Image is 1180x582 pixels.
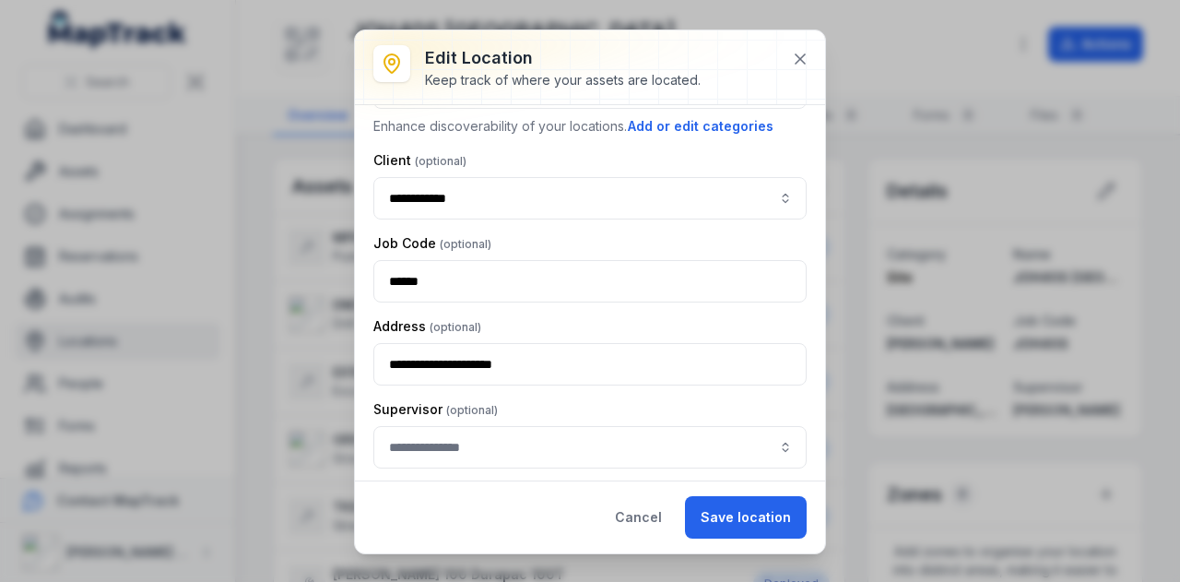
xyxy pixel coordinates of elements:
label: Client [373,151,466,170]
button: Save location [685,496,807,539]
p: Enhance discoverability of your locations. [373,116,807,137]
label: Supervisor [373,400,498,419]
input: location-edit:cf[81d0394a-6ef5-43eb-8e94-9a203df26854]-label [373,426,807,469]
h3: Edit location [425,45,701,71]
button: Add or edit categories [627,116,774,137]
label: Job Code [373,234,491,253]
label: Address [373,317,481,336]
div: Keep track of where your assets are located. [425,71,701,89]
input: location-edit:cf[ce80e3d2-c973-45d5-97be-d8d6c6f36536]-label [373,177,807,220]
button: Cancel [599,496,678,539]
